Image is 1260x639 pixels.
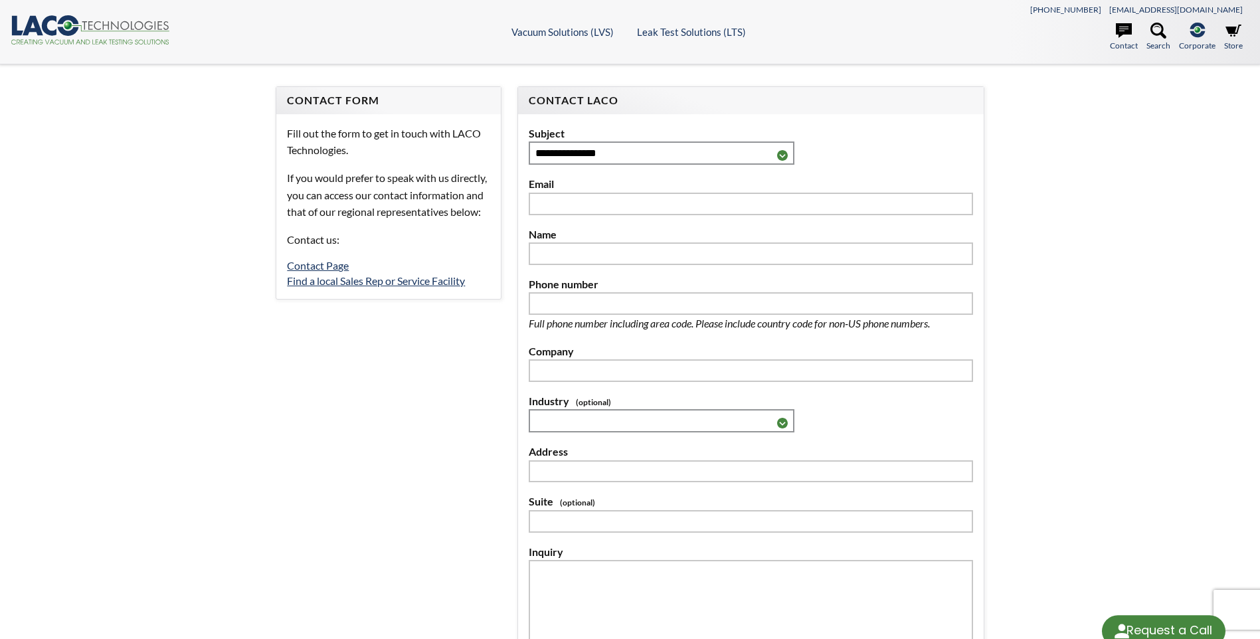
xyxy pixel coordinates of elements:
p: Full phone number including area code. Please include country code for non-US phone numbers. [529,315,973,332]
a: Vacuum Solutions (LVS) [511,26,614,38]
label: Subject [529,125,973,142]
label: Company [529,343,973,360]
label: Industry [529,393,973,410]
p: If you would prefer to speak with us directly, you can access our contact information and that of... [287,169,490,221]
h4: Contact Form [287,94,490,108]
a: Contact Page [287,259,349,272]
label: Email [529,175,973,193]
label: Inquiry [529,543,973,561]
span: Corporate [1179,39,1215,52]
label: Name [529,226,973,243]
label: Phone number [529,276,973,293]
p: Fill out the form to get in touch with LACO Technologies. [287,125,490,159]
h4: Contact LACO [529,94,973,108]
a: Leak Test Solutions (LTS) [637,26,746,38]
a: Search [1146,23,1170,52]
a: [PHONE_NUMBER] [1030,5,1101,15]
label: Suite [529,493,973,510]
label: Address [529,443,973,460]
a: Contact [1110,23,1138,52]
a: [EMAIL_ADDRESS][DOMAIN_NAME] [1109,5,1243,15]
a: Find a local Sales Rep or Service Facility [287,274,465,287]
a: Store [1224,23,1243,52]
p: Contact us: [287,231,490,248]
